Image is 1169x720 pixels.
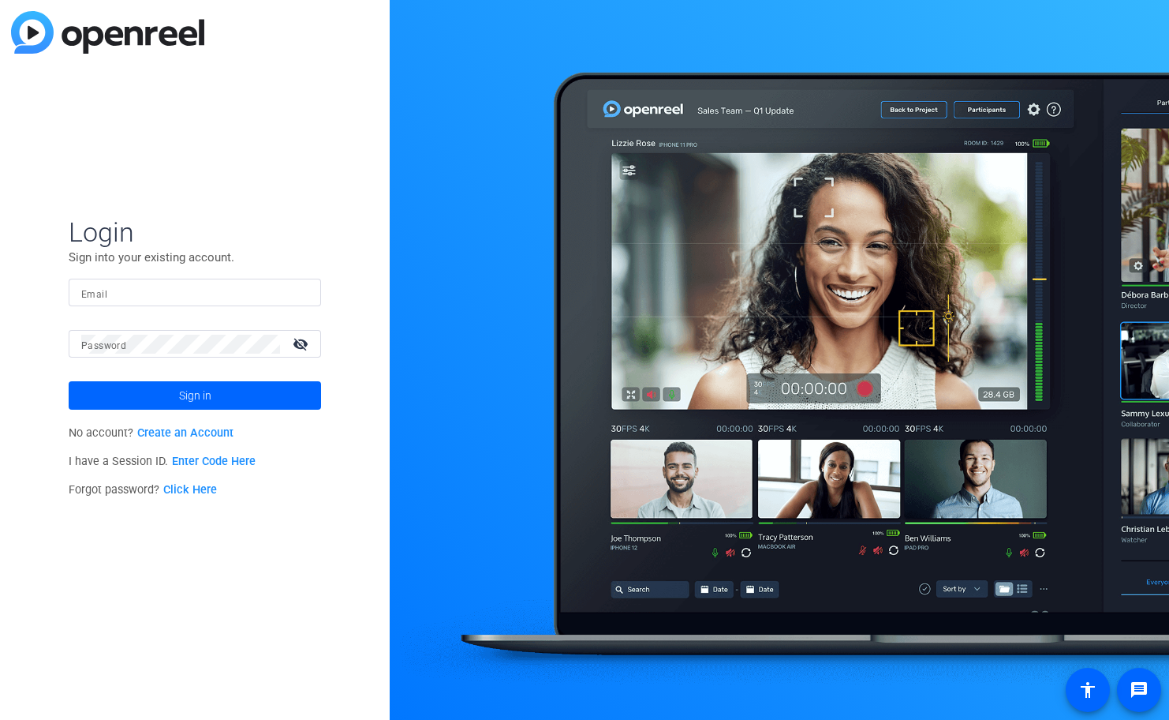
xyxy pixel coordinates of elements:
[69,455,256,468] span: I have a Session ID.
[179,376,211,415] span: Sign in
[81,340,126,351] mat-label: Password
[81,289,107,300] mat-label: Email
[81,283,308,302] input: Enter Email Address
[283,332,321,355] mat-icon: visibility_off
[1130,681,1148,699] mat-icon: message
[137,426,233,440] a: Create an Account
[69,483,217,497] span: Forgot password?
[69,381,321,410] button: Sign in
[69,249,321,266] p: Sign into your existing account.
[11,11,204,54] img: blue-gradient.svg
[69,216,321,249] span: Login
[1078,681,1097,699] mat-icon: accessibility
[172,455,256,468] a: Enter Code Here
[163,483,217,497] a: Click Here
[69,426,233,440] span: No account?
